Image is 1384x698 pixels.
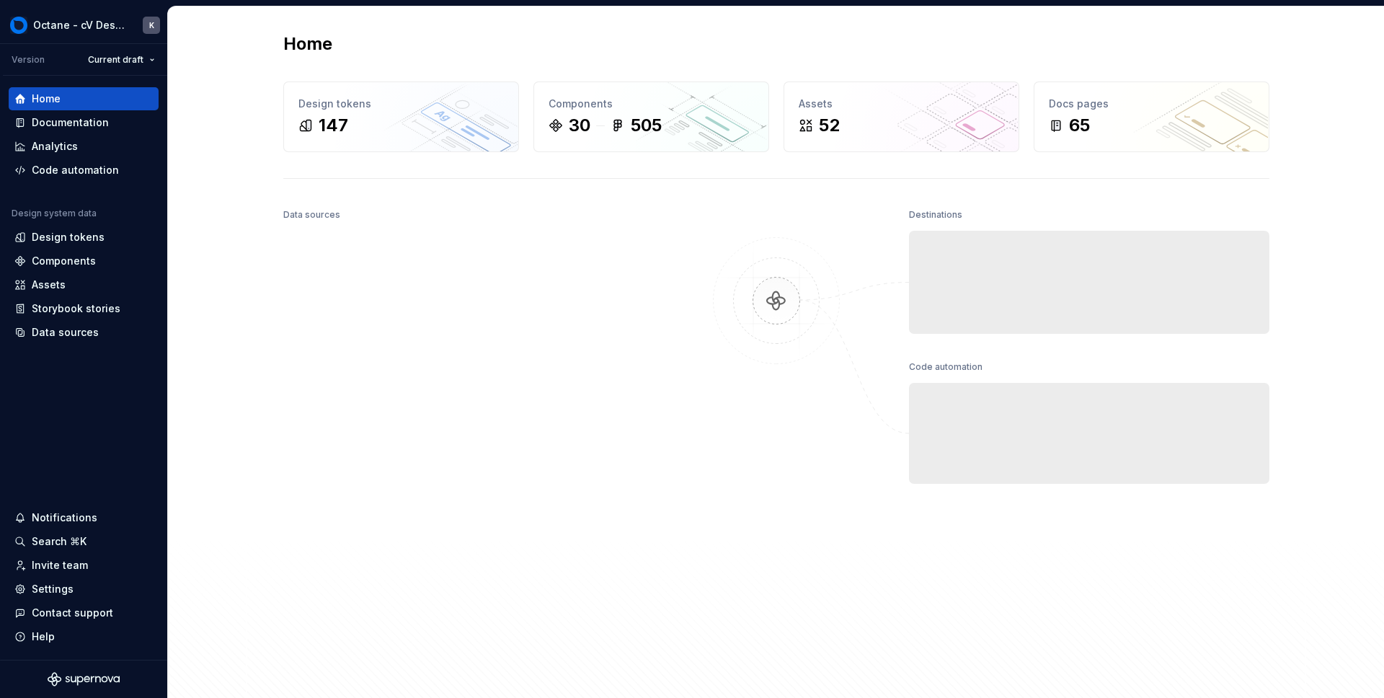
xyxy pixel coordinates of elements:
div: Analytics [32,139,78,154]
a: Components [9,249,159,273]
div: Home [32,92,61,106]
svg: Supernova Logo [48,672,120,686]
div: Design tokens [32,230,105,244]
div: Version [12,54,45,66]
a: Components30505 [533,81,769,152]
div: 505 [631,114,662,137]
div: Components [32,254,96,268]
a: Code automation [9,159,159,182]
div: Destinations [909,205,962,225]
div: Help [32,629,55,644]
div: 30 [569,114,590,137]
div: K [149,19,154,31]
div: Search ⌘K [32,534,86,549]
div: Design tokens [298,97,504,111]
a: Assets52 [784,81,1019,152]
button: Octane - cV Design SystemK [3,9,164,40]
div: Invite team [32,558,88,573]
button: Contact support [9,601,159,624]
a: Home [9,87,159,110]
div: Assets [32,278,66,292]
div: Documentation [32,115,109,130]
div: Assets [799,97,1004,111]
div: Storybook stories [32,301,120,316]
a: Design tokens147 [283,81,519,152]
button: Help [9,625,159,648]
div: Code automation [32,163,119,177]
a: Invite team [9,554,159,577]
div: 52 [819,114,840,137]
div: Docs pages [1049,97,1254,111]
button: Search ⌘K [9,530,159,553]
div: Notifications [32,511,97,525]
img: 26998d5e-8903-4050-8939-6da79a9ddf72.png [10,17,27,34]
div: Design system data [12,208,97,219]
h2: Home [283,32,332,56]
div: Contact support [32,606,113,620]
div: Data sources [32,325,99,340]
button: Current draft [81,50,161,70]
div: Data sources [283,205,340,225]
div: Settings [32,582,74,596]
div: Octane - cV Design System [33,18,125,32]
div: Code automation [909,357,982,377]
a: Data sources [9,321,159,344]
a: Storybook stories [9,297,159,320]
button: Notifications [9,506,159,529]
div: Components [549,97,754,111]
div: 65 [1069,114,1090,137]
a: Assets [9,273,159,296]
a: Design tokens [9,226,159,249]
a: Analytics [9,135,159,158]
span: Current draft [88,54,143,66]
a: Documentation [9,111,159,134]
a: Settings [9,578,159,601]
div: 147 [319,114,348,137]
a: Docs pages65 [1034,81,1269,152]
